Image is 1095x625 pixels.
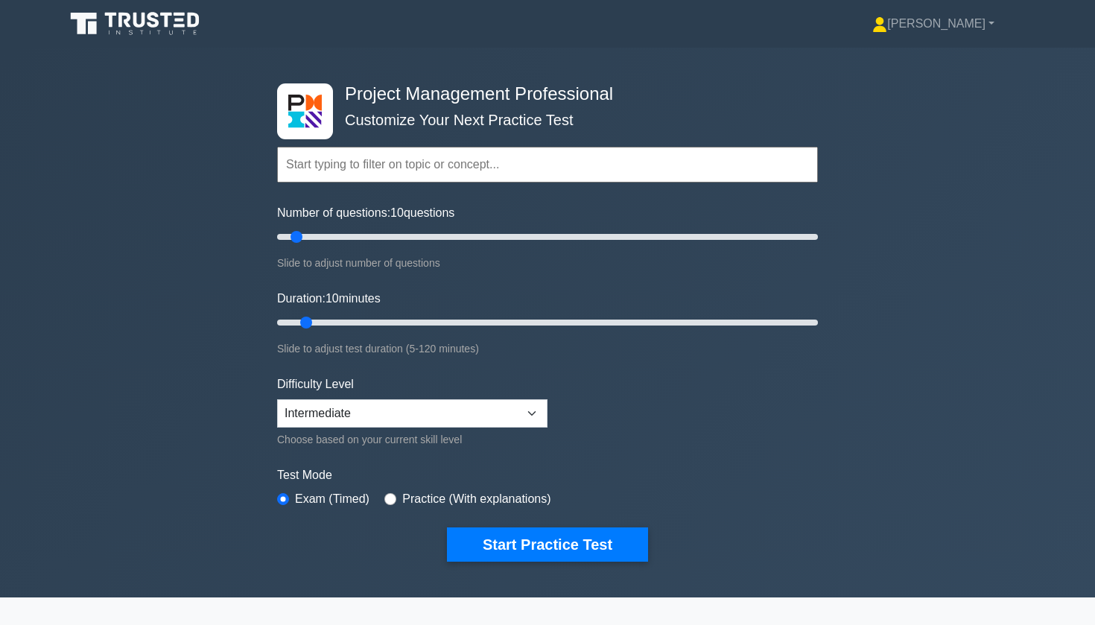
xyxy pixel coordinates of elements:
[277,466,818,484] label: Test Mode
[277,375,354,393] label: Difficulty Level
[447,527,648,562] button: Start Practice Test
[326,292,339,305] span: 10
[277,340,818,358] div: Slide to adjust test duration (5-120 minutes)
[390,206,404,219] span: 10
[277,431,547,448] div: Choose based on your current skill level
[295,490,369,508] label: Exam (Timed)
[277,290,381,308] label: Duration: minutes
[277,147,818,183] input: Start typing to filter on topic or concept...
[837,9,1030,39] a: [PERSON_NAME]
[277,254,818,272] div: Slide to adjust number of questions
[339,83,745,105] h4: Project Management Professional
[402,490,550,508] label: Practice (With explanations)
[277,204,454,222] label: Number of questions: questions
